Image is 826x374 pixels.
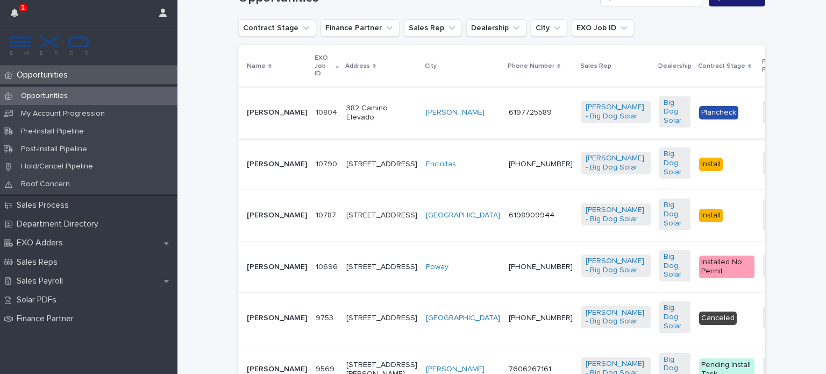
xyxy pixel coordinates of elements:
p: 1 [21,4,25,11]
p: Finance Partner [12,314,82,324]
p: Sales Payroll [12,276,72,286]
p: [STREET_ADDRESS] [346,160,417,169]
p: 382 Camino Elevado [346,104,417,122]
button: Finance Partner [321,19,400,37]
img: FKS5r6ZBThi8E5hshIGi [9,35,90,57]
p: Department Directory [12,219,107,229]
p: [STREET_ADDRESS] [346,314,417,323]
div: 1 [11,6,25,26]
a: Big Dog Solar [664,252,686,279]
a: [GEOGRAPHIC_DATA] [426,211,500,220]
div: Install [699,158,723,171]
p: EXO Adders [12,238,72,248]
p: 9569 [316,363,337,374]
a: [PERSON_NAME] [426,365,485,374]
button: City [531,19,567,37]
a: Big Dog Solar [664,304,686,330]
p: [PERSON_NAME] [247,160,307,169]
p: [STREET_ADDRESS] [346,263,417,272]
p: [PERSON_NAME] [247,314,307,323]
p: Solar PDFs [12,295,65,305]
p: Pre-Install Pipeline [12,127,92,136]
p: [STREET_ADDRESS] [346,211,417,220]
p: Contract Stage [698,60,745,72]
button: Contract Stage [238,19,316,37]
a: Encinitas [426,160,456,169]
p: 10787 [316,209,338,220]
p: 10790 [316,158,339,169]
div: Canceled [699,312,737,325]
p: [PERSON_NAME] [247,108,307,117]
a: 7606267161 [509,365,551,373]
p: EXO Job ID [315,52,333,80]
a: [PHONE_NUMBER] [509,263,573,271]
button: Dealership [466,19,526,37]
a: Big Dog Solar [664,150,686,177]
p: Post-Install Pipeline [12,145,96,154]
button: EXO Job ID [572,19,634,37]
p: City [425,60,437,72]
p: Opportunities [12,70,76,80]
p: Opportunities [12,91,76,101]
a: Big Dog Solar [664,98,686,125]
p: Address [345,60,370,72]
p: [PERSON_NAME] [247,211,307,220]
p: My Account Progression [12,109,113,118]
p: Sales Process [12,200,77,210]
a: [PHONE_NUMBER] [509,160,573,168]
a: Big Dog Solar [664,201,686,228]
a: [PERSON_NAME] - Big Dog Solar [586,103,646,121]
a: [PERSON_NAME] - Big Dog Solar [586,257,646,275]
p: Sales Rep [580,60,611,72]
p: 9753 [316,312,336,323]
p: 10696 [316,260,340,272]
a: 6198909944 [509,211,554,219]
div: Install [699,209,723,222]
p: [PERSON_NAME] [247,365,307,374]
p: [PERSON_NAME] [247,263,307,272]
p: Hold/Cancel Pipeline [12,162,102,171]
p: Finance Partner [762,56,806,76]
div: Installed No Permit [699,256,754,278]
p: Roof Concern [12,180,79,189]
p: Sales Reps [12,257,66,267]
a: [PERSON_NAME] - Big Dog Solar [586,308,646,327]
button: Sales Rep [404,19,462,37]
p: 10804 [316,106,339,117]
p: Name [247,60,266,72]
a: Poway [426,263,448,272]
a: [PERSON_NAME] [426,108,485,117]
a: [PHONE_NUMBER] [509,314,573,322]
div: Plancheck [699,106,738,119]
p: Dealership [658,60,692,72]
a: 6197725589 [509,109,552,116]
a: [GEOGRAPHIC_DATA] [426,314,500,323]
a: [PERSON_NAME] - Big Dog Solar [586,206,646,224]
p: Phone Number [508,60,554,72]
a: [PERSON_NAME] - Big Dog Solar [586,154,646,172]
